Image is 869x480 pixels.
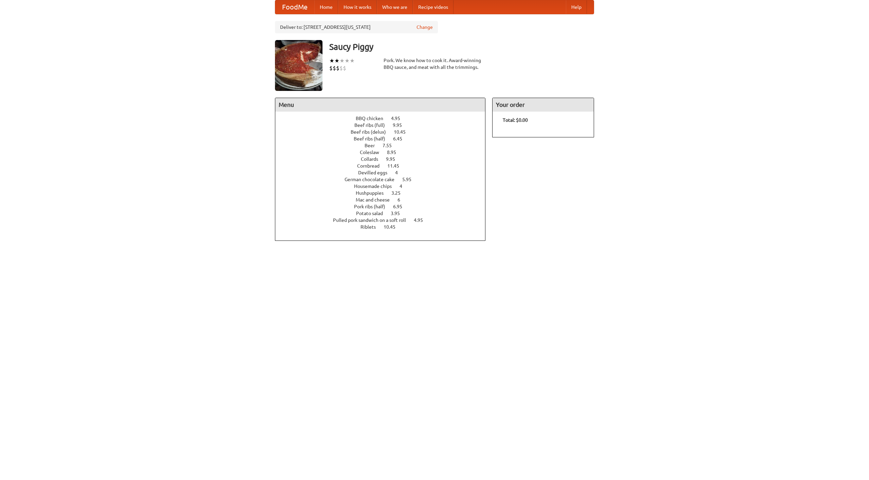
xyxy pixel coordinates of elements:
a: Pulled pork sandwich on a soft roll 4.95 [333,217,436,223]
span: Potato salad [356,211,390,216]
h4: Your order [493,98,594,112]
span: 3.25 [391,190,407,196]
span: German chocolate cake [345,177,401,182]
span: Beef ribs (half) [354,136,392,141]
li: $ [329,64,333,72]
b: Total: $0.00 [503,117,528,123]
a: German chocolate cake 5.95 [345,177,424,182]
a: Beef ribs (delux) 10.45 [351,129,418,135]
a: Beer 7.55 [365,143,404,148]
span: Pork ribs (half) [354,204,392,209]
h4: Menu [275,98,485,112]
span: 9.95 [386,156,402,162]
span: 10.45 [394,129,412,135]
a: How it works [338,0,377,14]
li: $ [336,64,339,72]
li: $ [343,64,346,72]
li: ★ [350,57,355,64]
a: FoodMe [275,0,314,14]
img: angular.jpg [275,40,322,91]
span: 4 [400,184,409,189]
span: 6.45 [393,136,409,141]
span: 7.55 [383,143,399,148]
span: Beef ribs (delux) [351,129,393,135]
a: Cornbread 11.45 [357,163,412,169]
span: Cornbread [357,163,386,169]
span: 6.95 [393,204,409,209]
span: Hushpuppies [356,190,390,196]
span: 4.95 [391,116,407,121]
a: Hushpuppies 3.25 [356,190,413,196]
span: Coleslaw [360,150,386,155]
a: Riblets 10.45 [360,224,408,230]
span: Housemade chips [354,184,399,189]
li: $ [339,64,343,72]
span: 11.45 [387,163,406,169]
a: Who we are [377,0,413,14]
span: Devilled eggs [358,170,394,175]
a: Collards 9.95 [361,156,408,162]
a: Pork ribs (half) 6.95 [354,204,415,209]
span: 8.95 [387,150,403,155]
li: ★ [345,57,350,64]
a: Help [566,0,587,14]
a: Home [314,0,338,14]
a: Recipe videos [413,0,454,14]
span: BBQ chicken [356,116,390,121]
a: Beef ribs (half) 6.45 [354,136,415,141]
li: ★ [329,57,334,64]
a: Beef ribs (full) 9.95 [354,122,414,128]
span: Riblets [360,224,383,230]
span: 4 [395,170,405,175]
div: Deliver to: [STREET_ADDRESS][US_STATE] [275,21,438,33]
a: Housemade chips 4 [354,184,415,189]
a: Coleslaw 8.95 [360,150,409,155]
span: 6 [397,197,407,203]
span: 9.95 [393,122,409,128]
li: ★ [339,57,345,64]
span: 5.95 [402,177,418,182]
span: 10.45 [384,224,402,230]
span: 3.95 [391,211,407,216]
span: Mac and cheese [356,197,396,203]
div: Pork. We know how to cook it. Award-winning BBQ sauce, and meat with all the trimmings. [384,57,485,71]
h3: Saucy Piggy [329,40,594,54]
span: 4.95 [414,217,430,223]
li: ★ [334,57,339,64]
span: Pulled pork sandwich on a soft roll [333,217,413,223]
span: Beer [365,143,382,148]
span: Beef ribs (full) [354,122,392,128]
a: Mac and cheese 6 [356,197,413,203]
a: Potato salad 3.95 [356,211,412,216]
span: Collards [361,156,385,162]
li: $ [333,64,336,72]
a: BBQ chicken 4.95 [356,116,413,121]
a: Change [417,24,433,31]
a: Devilled eggs 4 [358,170,410,175]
